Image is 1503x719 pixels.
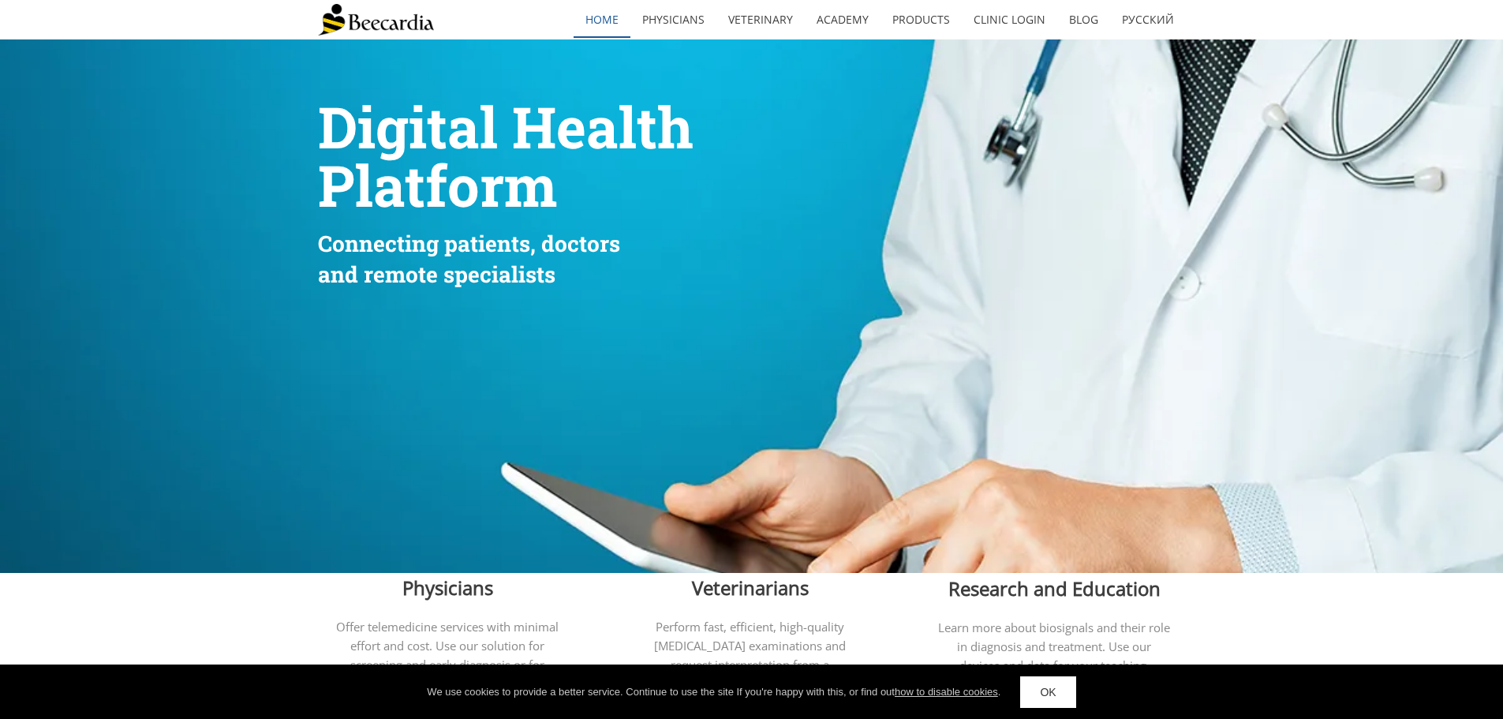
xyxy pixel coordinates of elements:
[716,2,805,38] a: Veterinary
[805,2,880,38] a: Academy
[640,619,861,691] span: Perform fast, efficient, high-quality [MEDICAL_DATA] examinations and request interpretation from...
[948,575,1161,601] span: Research and Education
[962,2,1057,38] a: Clinic Login
[574,2,630,38] a: home
[318,4,434,36] img: Beecardia
[318,89,694,164] span: Digital Health
[1110,2,1186,38] a: Русский
[1057,2,1110,38] a: Blog
[692,575,809,601] span: Veterinarians
[895,686,998,698] a: how to disable cookies
[938,620,1170,692] span: Learn more about biosignals and their role in diagnosis and treatment. Use our devices and data f...
[1020,676,1075,708] a: OK
[880,2,962,38] a: Products
[402,575,493,601] span: Physicians
[318,260,555,289] span: and remote specialists
[630,2,716,38] a: Physicians
[318,148,557,223] span: Platform
[318,229,620,258] span: Connecting patients, doctors
[427,684,1000,700] div: We use cookies to provide a better service. Continue to use the site If you're happy with this, o...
